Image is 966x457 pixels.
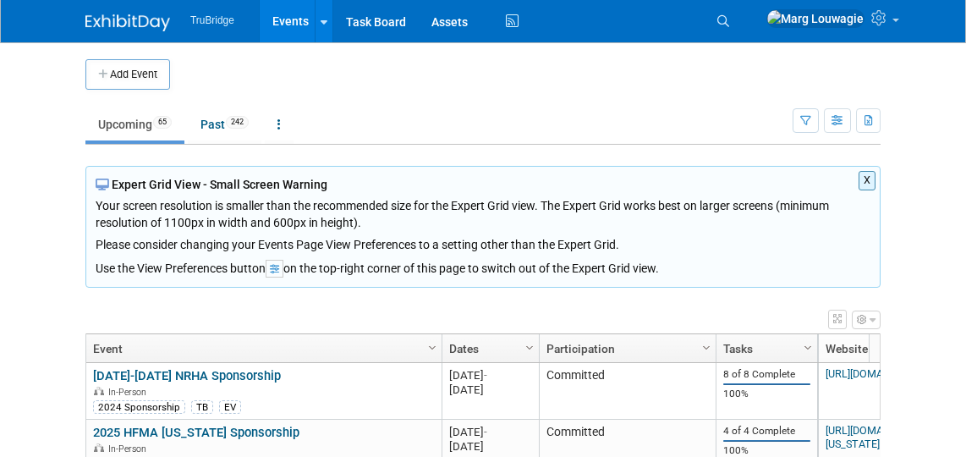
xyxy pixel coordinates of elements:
[153,116,172,129] span: 65
[698,334,716,360] a: Column Settings
[85,108,184,140] a: Upcoming65
[96,176,870,193] div: Expert Grid View - Small Screen Warning
[826,334,935,363] a: Website URL
[85,59,170,90] button: Add Event
[219,400,241,414] div: EV
[700,341,713,355] span: Column Settings
[859,171,876,190] button: X
[546,334,705,363] a: Participation
[449,439,531,454] div: [DATE]
[93,400,185,414] div: 2024 Sponsorship
[826,424,930,450] a: [URL][DOMAIN_NAME][US_STATE]
[799,334,818,360] a: Column Settings
[96,253,870,278] div: Use the View Preferences button on the top-right corner of this page to switch out of the Expert ...
[449,368,531,383] div: [DATE]
[523,341,536,355] span: Column Settings
[190,14,234,26] span: TruBridge
[449,334,528,363] a: Dates
[449,425,531,439] div: [DATE]
[93,334,431,363] a: Event
[723,368,810,381] div: 8 of 8 Complete
[96,193,870,253] div: Your screen resolution is smaller than the recommended size for the Expert Grid view. The Expert ...
[449,383,531,397] div: [DATE]
[723,444,810,457] div: 100%
[424,334,442,360] a: Column Settings
[723,388,810,400] div: 100%
[108,443,151,454] span: In-Person
[539,363,716,420] td: Committed
[93,425,299,440] a: 2025 HFMA [US_STATE] Sponsorship
[723,425,810,438] div: 4 of 4 Complete
[484,369,487,382] span: -
[226,116,249,129] span: 242
[94,387,104,395] img: In-Person Event
[826,367,930,380] a: [URL][DOMAIN_NAME]
[723,334,806,363] a: Tasks
[425,341,439,355] span: Column Settings
[521,334,540,360] a: Column Settings
[108,387,151,398] span: In-Person
[801,341,815,355] span: Column Settings
[93,368,281,383] a: [DATE]-[DATE] NRHA Sponsorship
[191,400,213,414] div: TB
[188,108,261,140] a: Past242
[94,443,104,452] img: In-Person Event
[766,9,864,28] img: Marg Louwagie
[96,231,870,253] div: Please consider changing your Events Page View Preferences to a setting other than the Expert Grid.
[484,426,487,438] span: -
[85,14,170,31] img: ExhibitDay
